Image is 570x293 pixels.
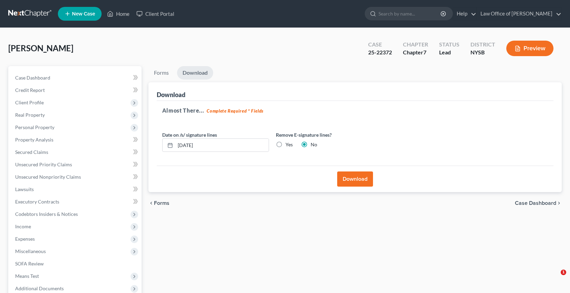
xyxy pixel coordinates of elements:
[403,41,428,49] div: Chapter
[15,211,78,217] span: Codebtors Insiders & Notices
[10,84,142,96] a: Credit Report
[162,131,217,138] label: Date on /s/ signature lines
[15,100,44,105] span: Client Profile
[133,8,178,20] a: Client Portal
[10,258,142,270] a: SOFA Review
[368,49,392,56] div: 25-22372
[207,108,263,114] strong: Complete Required * Fields
[337,171,373,187] button: Download
[10,134,142,146] a: Property Analysis
[157,91,185,99] div: Download
[379,7,442,20] input: Search by name...
[8,43,73,53] span: [PERSON_NAME]
[15,248,46,254] span: Miscellaneous
[15,149,48,155] span: Secured Claims
[104,8,133,20] a: Home
[470,49,495,56] div: NYSB
[148,200,179,206] button: chevron_left Forms
[15,223,31,229] span: Income
[453,8,476,20] a: Help
[175,139,269,152] input: MM/DD/YYYY
[72,11,95,17] span: New Case
[15,236,35,242] span: Expenses
[439,41,459,49] div: Status
[470,41,495,49] div: District
[439,49,459,56] div: Lead
[10,196,142,208] a: Executory Contracts
[477,8,561,20] a: Law Office of [PERSON_NAME]
[154,200,169,206] span: Forms
[15,87,45,93] span: Credit Report
[515,200,556,206] span: Case Dashboard
[368,41,392,49] div: Case
[10,183,142,196] a: Lawsuits
[15,199,59,205] span: Executory Contracts
[561,270,566,275] span: 1
[15,186,34,192] span: Lawsuits
[286,141,293,148] label: Yes
[515,200,562,206] a: Case Dashboard chevron_right
[547,270,563,286] iframe: Intercom live chat
[177,66,213,80] a: Download
[10,158,142,171] a: Unsecured Priority Claims
[15,174,81,180] span: Unsecured Nonpriority Claims
[148,66,174,80] a: Forms
[311,141,317,148] label: No
[15,285,64,291] span: Additional Documents
[162,106,548,115] h5: Almost There...
[15,124,54,130] span: Personal Property
[10,171,142,183] a: Unsecured Nonpriority Claims
[15,112,45,118] span: Real Property
[148,200,154,206] i: chevron_left
[423,49,426,55] span: 7
[10,146,142,158] a: Secured Claims
[506,41,553,56] button: Preview
[10,72,142,84] a: Case Dashboard
[276,131,383,138] label: Remove E-signature lines?
[403,49,428,56] div: Chapter
[15,261,44,266] span: SOFA Review
[15,75,50,81] span: Case Dashboard
[15,137,53,143] span: Property Analysis
[15,273,39,279] span: Means Test
[556,200,562,206] i: chevron_right
[15,161,72,167] span: Unsecured Priority Claims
